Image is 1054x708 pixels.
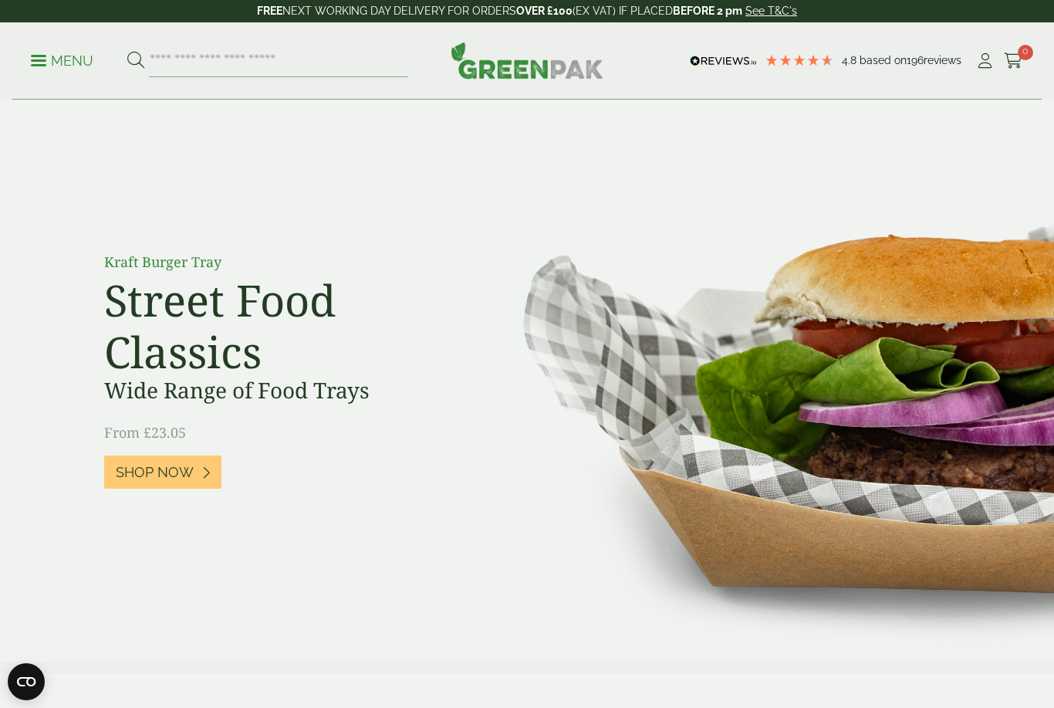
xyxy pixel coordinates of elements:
strong: FREE [257,5,282,17]
span: 4.8 [842,54,860,66]
img: Street Food Classics [475,100,1054,662]
span: 196 [907,54,924,66]
strong: BEFORE 2 pm [673,5,742,17]
h3: Wide Range of Food Trays [104,378,451,404]
span: 0 [1018,45,1033,60]
a: Shop Now [104,456,221,489]
p: Menu [31,52,93,70]
div: 4.79 Stars [765,53,834,67]
i: My Account [975,53,995,69]
button: Open CMP widget [8,663,45,700]
span: Shop Now [116,464,194,481]
span: reviews [924,54,961,66]
img: GreenPak Supplies [451,42,603,79]
h2: Street Food Classics [104,274,451,378]
a: 0 [1004,49,1023,73]
img: REVIEWS.io [690,56,757,66]
span: Based on [860,54,907,66]
span: From £23.05 [104,423,186,442]
a: Menu [31,52,93,67]
p: Kraft Burger Tray [104,252,451,273]
strong: OVER £100 [516,5,573,17]
i: Cart [1004,53,1023,69]
a: See T&C's [745,5,797,17]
